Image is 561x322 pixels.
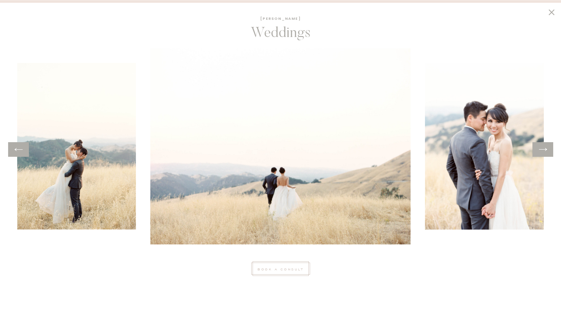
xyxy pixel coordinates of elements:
[288,268,344,278] h1: 01
[218,25,343,46] h1: Weddings
[248,15,313,23] h1: [PERSON_NAME]
[287,294,347,301] h2: Annett + Mark
[255,266,307,272] a: book a consult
